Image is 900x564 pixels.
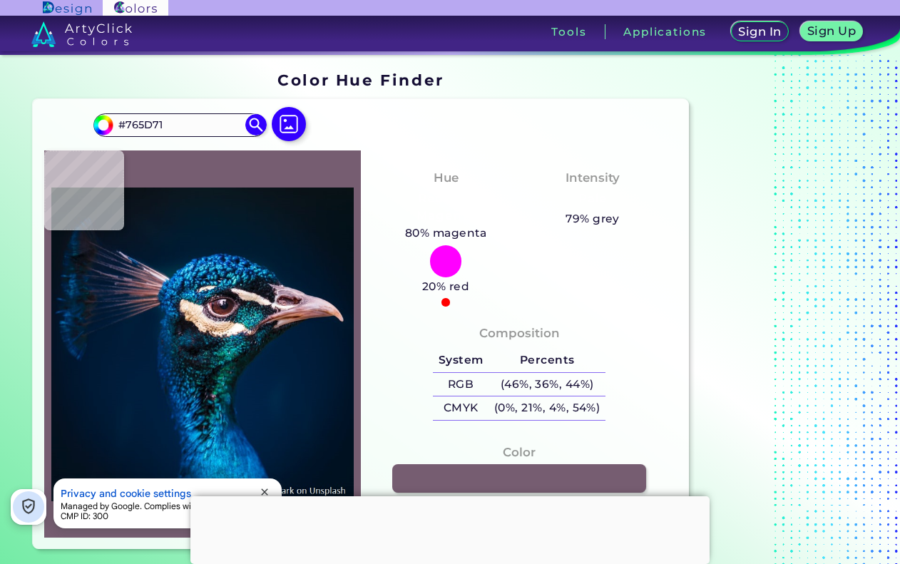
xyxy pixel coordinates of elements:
[551,26,586,37] h3: Tools
[489,349,605,372] h5: Percents
[489,373,605,396] h5: (46%, 36%, 44%)
[734,23,787,41] a: Sign In
[245,114,267,135] img: icon search
[566,210,620,228] h5: 79% grey
[433,373,489,396] h5: RGB
[503,442,536,463] h4: Color
[31,21,132,47] img: logo_artyclick_colors_white.svg
[804,23,860,41] a: Sign Up
[740,26,779,37] h5: Sign In
[809,26,854,36] h5: Sign Up
[190,496,710,560] iframe: Advertisement
[43,1,91,15] img: ArtyClick Design logo
[433,396,489,420] h5: CMYK
[380,190,511,224] h3: Reddish Magenta
[479,323,560,344] h4: Composition
[573,190,613,207] h3: Pale
[623,26,707,37] h3: Applications
[434,168,459,188] h4: Hue
[489,396,605,420] h5: (0%, 21%, 4%, 54%)
[51,158,354,530] img: img_pavlin.jpg
[566,168,620,188] h4: Intensity
[416,277,475,296] h5: 20% red
[113,116,246,135] input: type color..
[272,107,306,141] img: icon picture
[433,349,489,372] h5: System
[277,69,444,91] h1: Color Hue Finder
[695,66,873,555] iframe: Advertisement
[399,224,492,242] h5: 80% magenta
